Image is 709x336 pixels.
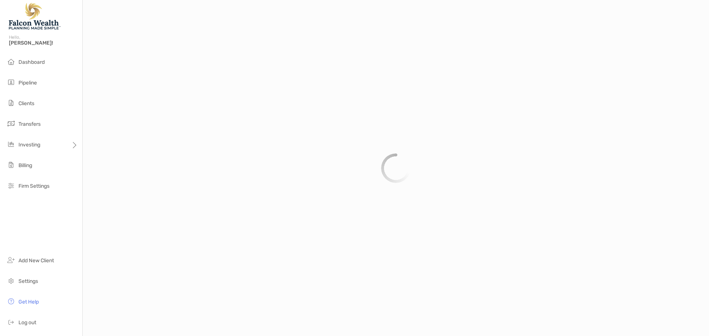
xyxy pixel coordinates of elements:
img: settings icon [7,276,16,285]
span: Transfers [18,121,41,127]
img: billing icon [7,160,16,169]
img: dashboard icon [7,57,16,66]
img: Falcon Wealth Planning Logo [9,3,61,30]
img: firm-settings icon [7,181,16,190]
span: [PERSON_NAME]! [9,40,78,46]
span: Dashboard [18,59,45,65]
img: clients icon [7,98,16,107]
span: Log out [18,319,36,326]
img: pipeline icon [7,78,16,87]
span: Settings [18,278,38,284]
span: Pipeline [18,80,37,86]
span: Firm Settings [18,183,49,189]
img: get-help icon [7,297,16,306]
span: Clients [18,100,34,107]
span: Add New Client [18,257,54,264]
span: Billing [18,162,32,169]
img: add_new_client icon [7,256,16,264]
span: Get Help [18,299,39,305]
img: investing icon [7,140,16,149]
img: transfers icon [7,119,16,128]
img: logout icon [7,318,16,326]
span: Investing [18,142,40,148]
